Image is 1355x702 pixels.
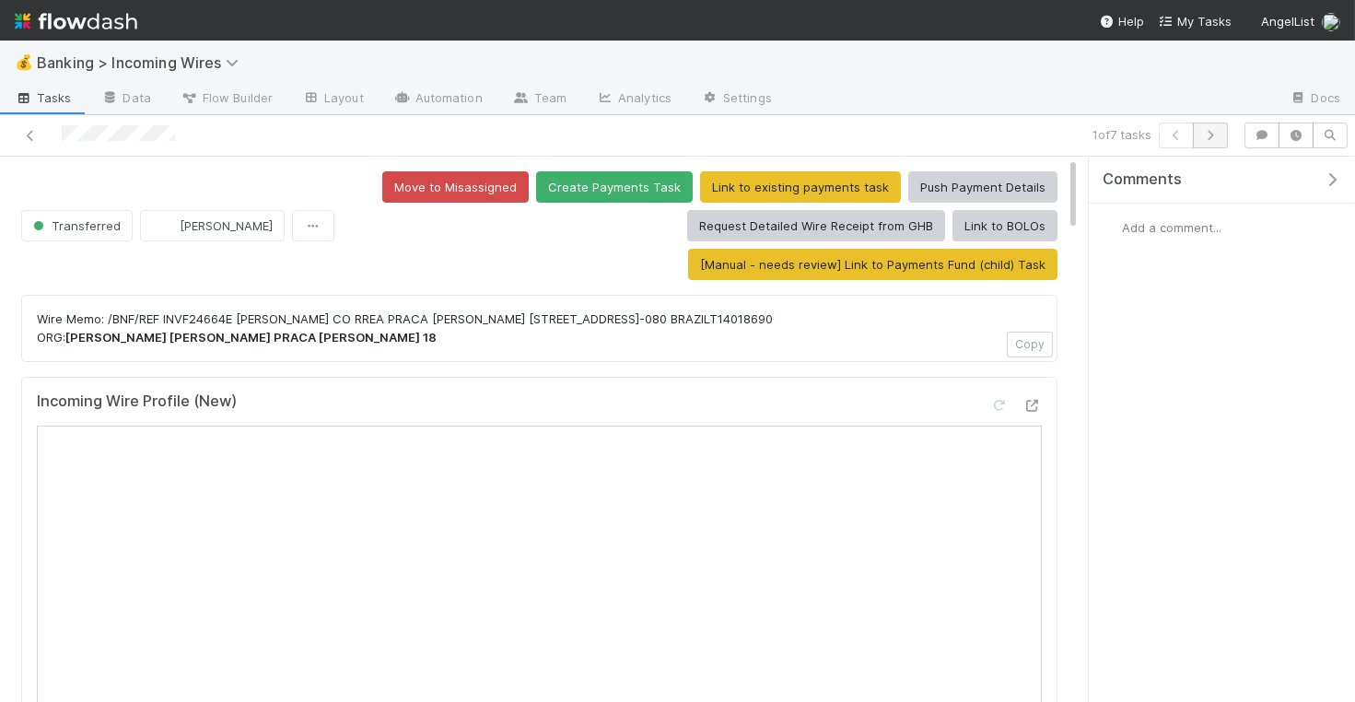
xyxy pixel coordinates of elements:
[65,330,437,345] strong: [PERSON_NAME] [PERSON_NAME] PRACA [PERSON_NAME] 18
[1007,332,1053,357] button: Copy
[1275,85,1355,114] a: Docs
[1261,14,1314,29] span: AngelList
[1159,14,1232,29] span: My Tasks
[15,88,72,107] span: Tasks
[1322,13,1340,31] img: avatar_eacbd5bb-7590-4455-a9e9-12dcb5674423.png
[536,171,693,203] button: Create Payments Task
[37,392,237,411] h5: Incoming Wire Profile (New)
[15,54,33,70] span: 💰
[379,85,497,114] a: Automation
[1103,170,1182,189] span: Comments
[287,85,379,114] a: Layout
[908,171,1057,203] button: Push Payment Details
[140,210,285,241] button: [PERSON_NAME]
[1104,218,1122,237] img: avatar_eacbd5bb-7590-4455-a9e9-12dcb5674423.png
[15,6,137,37] img: logo-inverted-e16ddd16eac7371096b0.svg
[1122,220,1221,235] span: Add a comment...
[700,171,901,203] button: Link to existing payments task
[581,85,686,114] a: Analytics
[1100,12,1144,30] div: Help
[37,53,248,72] span: Banking > Incoming Wires
[37,310,1042,346] p: Wire Memo: /BNF/REF INVF24664E [PERSON_NAME] CO RREA PRACA [PERSON_NAME] [STREET_ADDRESS]-080 BRA...
[181,88,273,107] span: Flow Builder
[688,249,1057,280] button: [Manual - needs review] Link to Payments Fund (child) Task
[1159,12,1232,30] a: My Tasks
[21,210,133,241] button: Transferred
[382,171,529,203] button: Move to Misassigned
[1092,125,1151,144] span: 1 of 7 tasks
[687,210,945,241] button: Request Detailed Wire Receipt from GHB
[166,85,287,114] a: Flow Builder
[686,85,787,114] a: Settings
[180,218,273,233] span: [PERSON_NAME]
[952,210,1057,241] button: Link to BOLOs
[29,218,121,233] span: Transferred
[497,85,581,114] a: Team
[87,85,166,114] a: Data
[156,216,174,235] img: avatar_eacbd5bb-7590-4455-a9e9-12dcb5674423.png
